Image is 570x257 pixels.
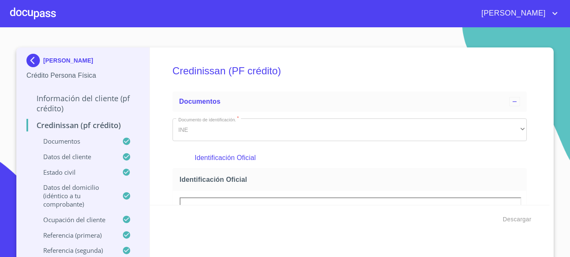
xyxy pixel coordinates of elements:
p: Ocupación del Cliente [26,215,122,224]
button: Descargar [499,212,535,227]
span: Descargar [503,214,531,225]
p: Crédito Persona Física [26,71,139,81]
p: Identificación Oficial [195,153,505,163]
p: Referencia (primera) [26,231,122,239]
span: Identificación Oficial [180,175,523,184]
div: INE [173,118,527,141]
p: [PERSON_NAME] [43,57,93,64]
h5: Credinissan (PF crédito) [173,54,527,88]
span: [PERSON_NAME] [475,7,550,20]
p: Referencia (segunda) [26,246,122,254]
img: Docupass spot blue [26,54,43,67]
p: Datos del domicilio (idéntico a tu comprobante) [26,183,122,208]
span: Documentos [179,98,220,105]
p: Información del cliente (PF crédito) [26,93,139,113]
div: [PERSON_NAME] [26,54,139,71]
div: Documentos [173,92,527,112]
button: account of current user [475,7,560,20]
p: Credinissan (PF crédito) [26,120,139,130]
p: Datos del cliente [26,152,122,161]
p: Estado civil [26,168,122,176]
p: Documentos [26,137,122,145]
